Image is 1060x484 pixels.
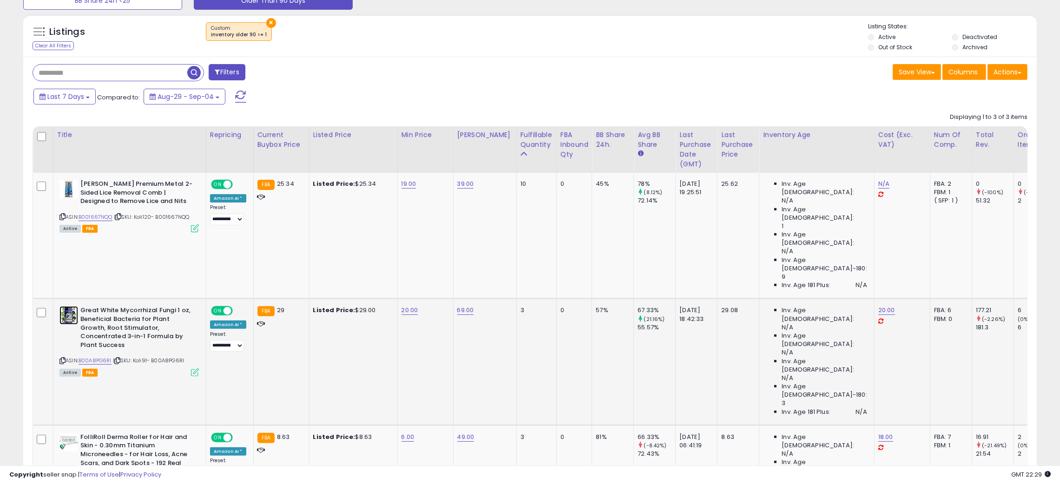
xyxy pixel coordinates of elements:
span: OFF [231,433,246,441]
small: (21.16%) [644,315,665,323]
span: 3 [782,399,785,407]
a: 6.00 [402,432,415,442]
a: Privacy Policy [120,470,161,479]
div: Cost (Exc. VAT) [878,130,926,150]
div: 177.21 [976,306,1014,314]
div: ASIN: [59,306,199,375]
div: [DATE] 18:42:33 [679,306,710,323]
a: B001667NQQ [79,213,112,221]
span: Inv. Age [DEMOGRAPHIC_DATA]: [782,306,867,323]
div: FBM: 1 [934,441,965,450]
div: 0 [560,306,585,314]
div: Total Rev. [976,130,1010,150]
small: FBA [257,306,275,316]
div: 66.33% [638,433,675,441]
small: (-21.49%) [982,442,1007,449]
div: inventory older 90 >= 1 [211,32,267,38]
span: ON [212,307,224,315]
b: [PERSON_NAME] Premium Metal 2-Sided Lice Removal Comb | Designed to Remove Lice and Nits [80,180,193,208]
b: Great White Mycorrhizal Fungi 1 oz, Beneficial Bacteria for Plant Growth, Root Stimulator, Concen... [80,306,193,352]
a: N/A [878,179,889,189]
div: 55.57% [638,323,675,332]
div: 72.14% [638,196,675,205]
div: 8.63 [721,433,752,441]
div: Last Purchase Price [721,130,755,159]
div: 21.54 [976,450,1014,458]
span: Columns [948,67,978,77]
button: × [266,18,276,28]
span: N/A [782,450,793,458]
div: FBA: 2 [934,180,965,188]
small: (-100%) [1024,189,1045,196]
div: 2 [1018,450,1055,458]
div: 0 [560,180,585,188]
div: Displaying 1 to 3 of 3 items [950,113,1027,122]
div: 16.91 [976,433,1014,441]
div: 0 [560,433,585,441]
span: Inv. Age [DEMOGRAPHIC_DATA]: [782,433,867,450]
div: Clear All Filters [33,41,74,50]
label: Out of Stock [878,43,912,51]
span: ON [212,181,224,189]
a: 18.00 [878,432,893,442]
span: N/A [782,348,793,357]
div: 0 [976,180,1014,188]
div: Ordered Items [1018,130,1052,150]
button: Aug-29 - Sep-04 [144,89,225,105]
small: (-8.42%) [644,442,667,449]
span: N/A [856,281,867,289]
span: Inv. Age [DEMOGRAPHIC_DATA]: [782,357,867,374]
div: 2 [1018,196,1055,205]
button: Actions [988,64,1027,80]
span: Inv. Age 181 Plus: [782,408,830,416]
span: Inv. Age [DEMOGRAPHIC_DATA]: [782,180,867,196]
img: 41aW1xKmkZL._SL40_.jpg [59,433,78,451]
div: 81% [596,433,626,441]
span: ON [212,433,224,441]
span: OFF [231,181,246,189]
span: 9 [782,273,785,281]
small: FBA [257,433,275,443]
div: [DATE] 06:41:19 [679,433,710,450]
div: FBM: 0 [934,315,965,323]
div: 78% [638,180,675,188]
div: 3 [520,433,549,441]
div: Current Buybox Price [257,130,305,150]
div: 67.33% [638,306,675,314]
span: N/A [782,247,793,255]
span: All listings currently available for purchase on Amazon [59,369,81,377]
span: Inv. Age [DEMOGRAPHIC_DATA]-180: [782,256,867,273]
div: Preset: [210,331,246,352]
a: 49.00 [457,432,474,442]
div: Repricing [210,130,250,140]
div: 25.62 [721,180,752,188]
div: FBA: 6 [934,306,965,314]
button: Last 7 Days [33,89,96,105]
div: FBM: 1 [934,188,965,196]
div: Min Price [402,130,449,140]
b: Listed Price: [313,432,356,441]
span: Inv. Age [DEMOGRAPHIC_DATA]: [782,458,867,475]
div: 6 [1018,323,1055,332]
span: Inv. Age [DEMOGRAPHIC_DATA]: [782,205,867,222]
div: Preset: [210,458,246,478]
a: 69.00 [457,306,474,315]
a: B00A8PG6RI [79,357,112,365]
h5: Listings [49,26,85,39]
div: [PERSON_NAME] [457,130,513,140]
div: Amazon AI * [210,194,246,203]
div: 51.32 [976,196,1014,205]
span: FBA [82,369,98,377]
span: 2025-09-12 22:29 GMT [1011,470,1051,479]
div: Last Purchase Date (GMT) [679,130,713,169]
a: 39.00 [457,179,474,189]
label: Active [878,33,895,41]
b: Listed Price: [313,306,356,314]
div: $8.63 [313,433,390,441]
span: All listings currently available for purchase on Amazon [59,225,81,233]
div: $25.34 [313,180,390,188]
div: Avg BB Share [638,130,672,150]
span: | SKU: Koli120- B001667NQQ [114,213,189,221]
a: 19.00 [402,179,416,189]
small: (0%) [1018,442,1031,449]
